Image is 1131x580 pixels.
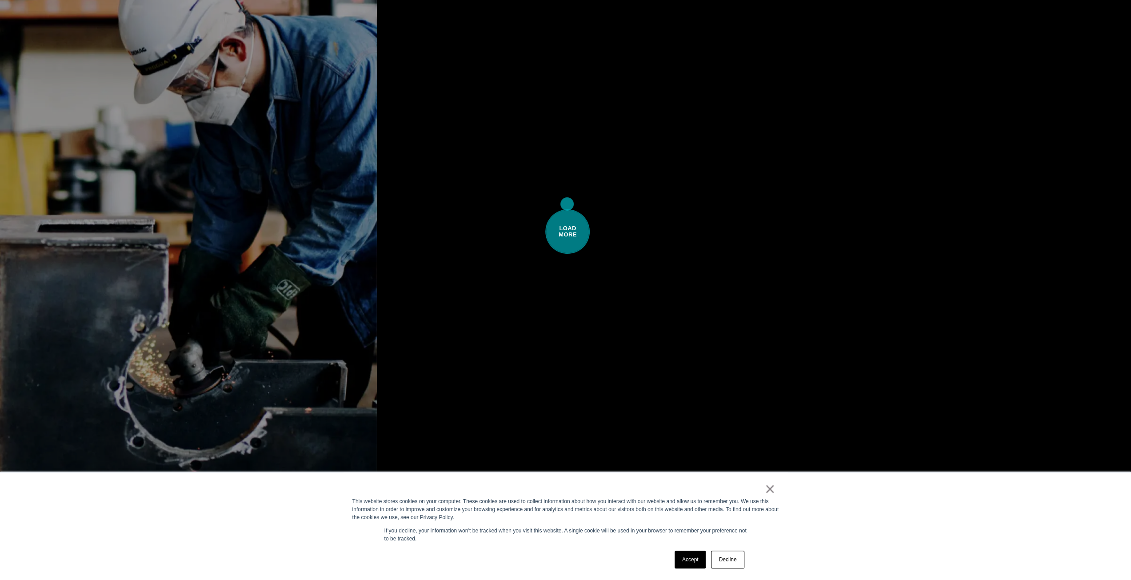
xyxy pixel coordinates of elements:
p: If you decline, your information won’t be tracked when you visit this website. A single cookie wi... [384,527,747,543]
a: Decline [711,551,744,568]
a: × [765,485,775,493]
a: Accept [675,551,706,568]
span: Load More [545,209,590,254]
div: This website stores cookies on your computer. These cookies are used to collect information about... [352,497,779,521]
